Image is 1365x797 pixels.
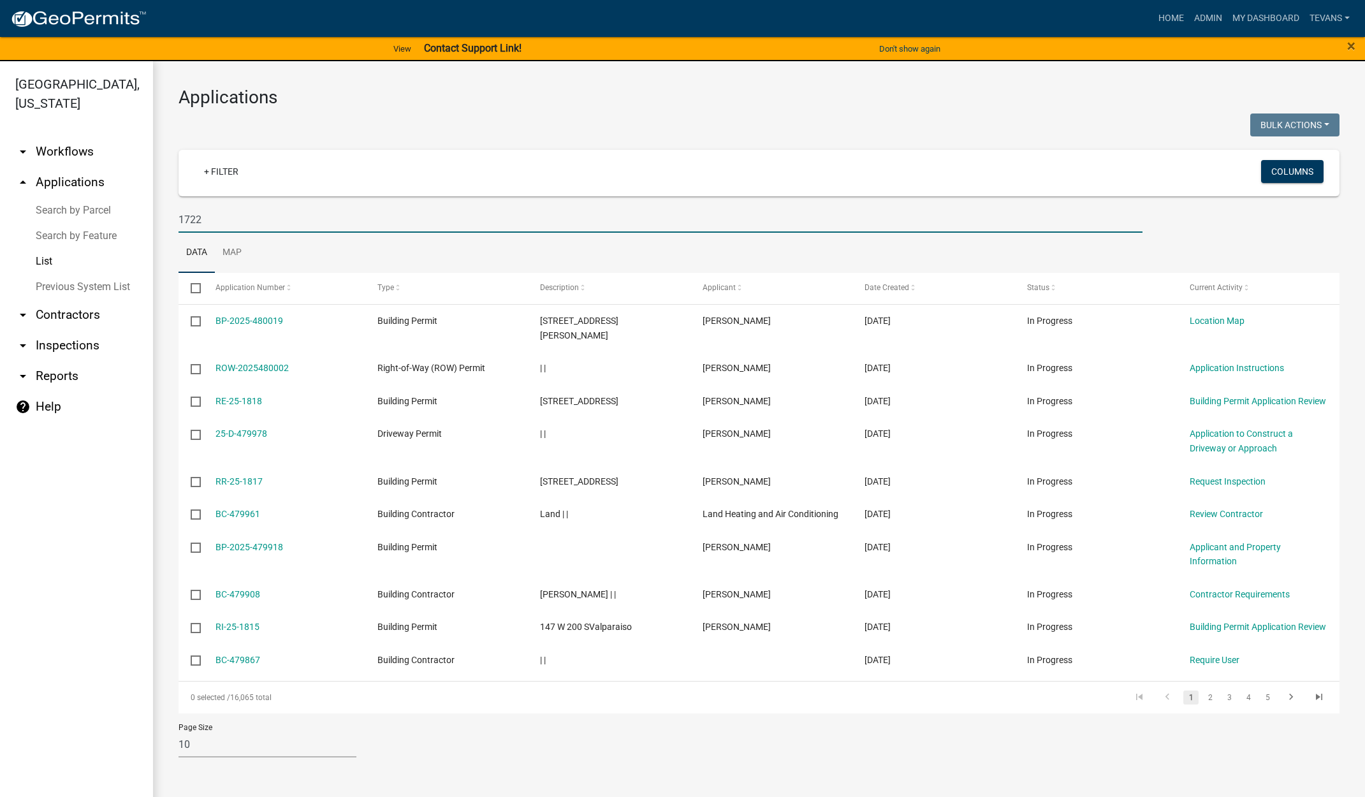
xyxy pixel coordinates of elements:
[1190,316,1245,326] a: Location Map
[1190,542,1281,567] a: Applicant and Property Information
[215,428,267,439] a: 25-D-479978
[703,396,771,406] span: Kim Rosko
[1307,691,1331,705] a: go to last page
[1189,6,1227,31] a: Admin
[1027,542,1072,552] span: In Progress
[1239,687,1258,708] li: page 4
[179,87,1339,108] h3: Applications
[1015,273,1178,303] datatable-header-cell: Status
[540,589,616,599] span: Nicole Salvador | |
[528,273,690,303] datatable-header-cell: Description
[215,476,263,486] a: RR-25-1817
[1153,6,1189,31] a: Home
[1190,283,1243,292] span: Current Activity
[852,273,1015,303] datatable-header-cell: Date Created
[194,160,249,183] a: + Filter
[540,428,546,439] span: | |
[215,283,285,292] span: Application Number
[1190,476,1266,486] a: Request Inspection
[377,316,437,326] span: Building Permit
[1190,622,1326,632] a: Building Permit Application Review
[215,396,262,406] a: RE-25-1818
[1027,476,1072,486] span: In Progress
[1220,687,1239,708] li: page 3
[1222,691,1237,705] a: 3
[703,428,771,439] span: Maverick Wade
[1347,38,1355,54] button: Close
[215,542,283,552] a: BP-2025-479918
[874,38,945,59] button: Don't show again
[15,399,31,414] i: help
[703,476,771,486] span: Tori Judy
[1027,622,1072,632] span: In Progress
[1227,6,1304,31] a: My Dashboard
[1181,687,1201,708] li: page 1
[540,509,568,519] span: Land | |
[703,316,771,326] span: Tori Judy
[1279,691,1303,705] a: go to next page
[215,589,260,599] a: BC-479908
[179,273,203,303] datatable-header-cell: Select
[1155,691,1179,705] a: go to previous page
[540,283,579,292] span: Description
[377,476,437,486] span: Building Permit
[1190,589,1290,599] a: Contractor Requirements
[1177,273,1339,303] datatable-header-cell: Current Activity
[865,655,891,665] span: 09/17/2025
[865,363,891,373] span: 09/17/2025
[703,589,771,599] span: Nicole Salvador
[1027,363,1072,373] span: In Progress
[1261,160,1324,183] button: Columns
[377,589,455,599] span: Building Contractor
[388,38,416,59] a: View
[1190,363,1284,373] a: Application Instructions
[215,509,260,519] a: BC-479961
[377,622,437,632] span: Building Permit
[865,542,891,552] span: 09/17/2025
[540,476,618,486] span: 355 C Salt Creek PkwyValparaiso
[703,509,838,519] span: Land Heating and Air Conditioning
[1190,396,1326,406] a: Building Permit Application Review
[703,283,736,292] span: Applicant
[1190,655,1239,665] a: Require User
[179,233,215,274] a: Data
[690,273,852,303] datatable-header-cell: Applicant
[1027,396,1072,406] span: In Progress
[365,273,528,303] datatable-header-cell: Type
[203,273,365,303] datatable-header-cell: Application Number
[215,363,289,373] a: ROW-2025480002
[865,283,909,292] span: Date Created
[179,207,1142,233] input: Search for applications
[377,542,437,552] span: Building Permit
[1027,283,1049,292] span: Status
[377,363,485,373] span: Right-of-Way (ROW) Permit
[15,175,31,190] i: arrow_drop_up
[1190,509,1263,519] a: Review Contractor
[540,622,632,632] span: 147 W 200 SValparaiso
[865,509,891,519] span: 09/17/2025
[865,589,891,599] span: 09/17/2025
[1027,316,1072,326] span: In Progress
[15,307,31,323] i: arrow_drop_down
[1241,691,1256,705] a: 4
[703,363,771,373] span: Matthew T. Phillips
[540,396,618,406] span: 1180 Sunnyslope DrCrown Point
[865,476,891,486] span: 09/17/2025
[1202,691,1218,705] a: 2
[215,233,249,274] a: Map
[377,509,455,519] span: Building Contractor
[865,396,891,406] span: 09/17/2025
[179,682,638,713] div: 16,065 total
[1027,589,1072,599] span: In Progress
[215,655,260,665] a: BC-479867
[1027,655,1072,665] span: In Progress
[540,363,546,373] span: | |
[865,428,891,439] span: 09/17/2025
[1347,37,1355,55] span: ×
[424,42,522,54] strong: Contact Support Link!
[1250,113,1339,136] button: Bulk Actions
[377,283,394,292] span: Type
[15,369,31,384] i: arrow_drop_down
[703,622,771,632] span: Curt Brown
[1027,509,1072,519] span: In Progress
